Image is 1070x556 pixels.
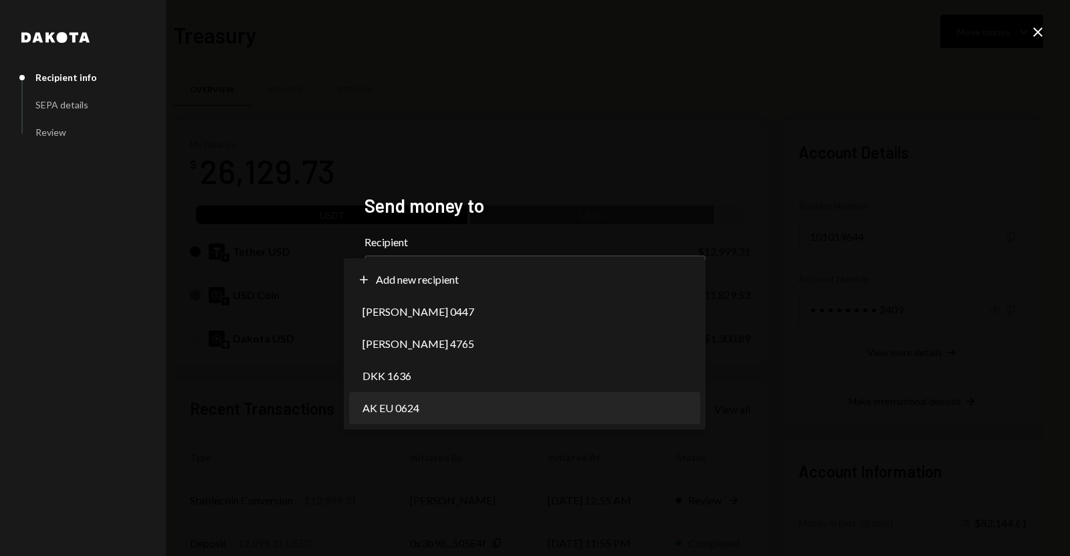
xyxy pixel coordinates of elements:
[362,304,474,320] span: [PERSON_NAME] 0447
[35,99,88,110] div: SEPA details
[35,126,66,138] div: Review
[364,193,706,219] h2: Send money to
[35,72,97,83] div: Recipient info
[364,256,706,293] button: Recipient
[362,336,474,352] span: [PERSON_NAME] 4765
[362,400,419,416] span: AK EU 0624
[364,234,706,250] label: Recipient
[376,272,459,288] span: Add new recipient
[362,368,411,384] span: DKK 1636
